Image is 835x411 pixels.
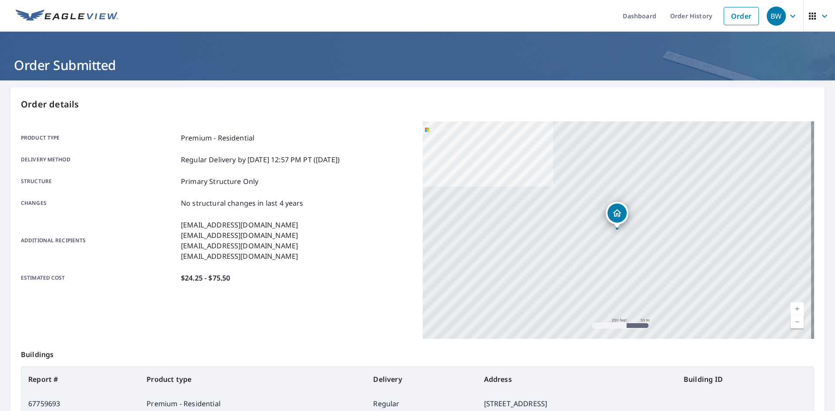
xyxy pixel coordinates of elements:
[791,315,804,328] a: Current Level 17, Zoom Out
[181,273,230,283] p: $24.25 - $75.50
[181,230,298,241] p: [EMAIL_ADDRESS][DOMAIN_NAME]
[366,367,477,391] th: Delivery
[677,367,814,391] th: Building ID
[21,220,177,261] p: Additional recipients
[477,367,677,391] th: Address
[21,98,814,111] p: Order details
[10,56,825,74] h1: Order Submitted
[181,251,298,261] p: [EMAIL_ADDRESS][DOMAIN_NAME]
[181,220,298,230] p: [EMAIL_ADDRESS][DOMAIN_NAME]
[21,154,177,165] p: Delivery method
[791,302,804,315] a: Current Level 17, Zoom In
[606,202,628,229] div: Dropped pin, building 1, Residential property, 72 Whispering Wind Cir Vilonia, AR 72173
[724,7,759,25] a: Order
[21,176,177,187] p: Structure
[181,176,258,187] p: Primary Structure Only
[21,198,177,208] p: Changes
[21,273,177,283] p: Estimated cost
[21,133,177,143] p: Product type
[16,10,118,23] img: EV Logo
[181,133,254,143] p: Premium - Residential
[21,339,814,367] p: Buildings
[140,367,366,391] th: Product type
[181,198,304,208] p: No structural changes in last 4 years
[181,154,340,165] p: Regular Delivery by [DATE] 12:57 PM PT ([DATE])
[21,367,140,391] th: Report #
[767,7,786,26] div: BW
[181,241,298,251] p: [EMAIL_ADDRESS][DOMAIN_NAME]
